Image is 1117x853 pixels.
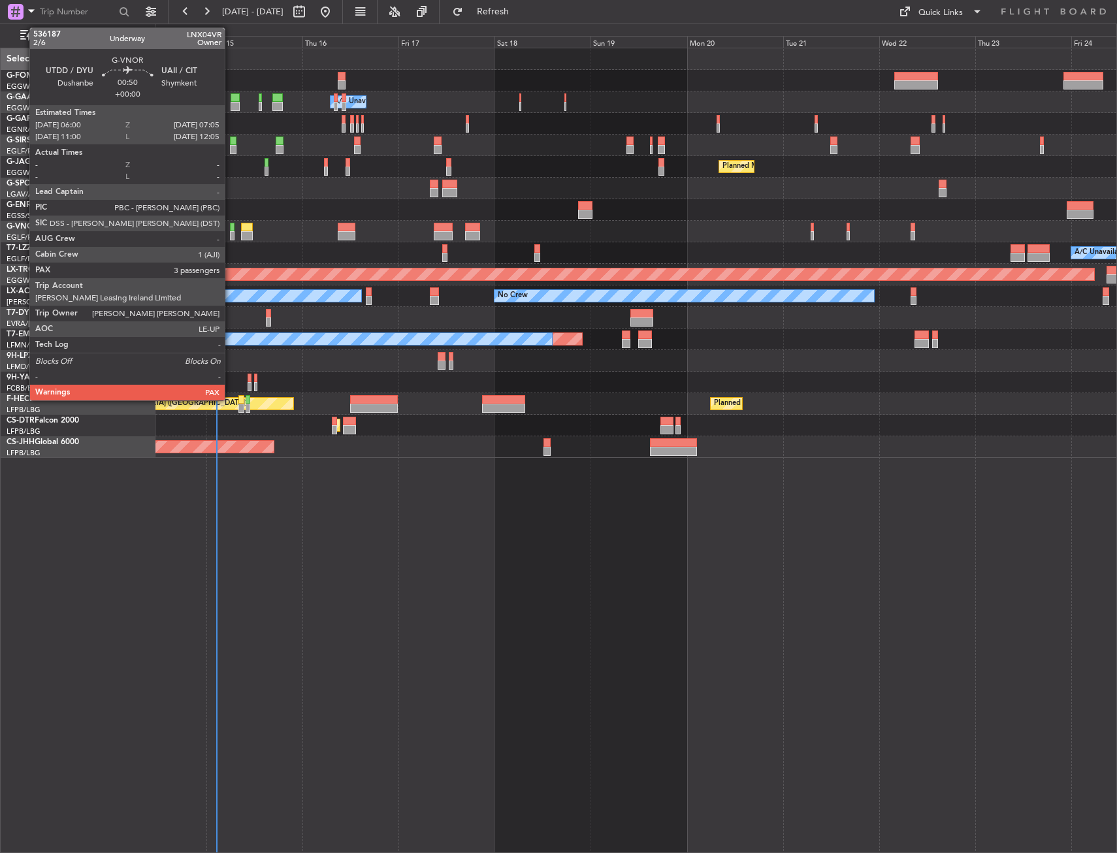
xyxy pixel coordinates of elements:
[7,211,41,221] a: EGSS/STN
[7,417,79,425] a: CS-DTRFalcon 2000
[110,36,206,48] div: Tue 14
[714,394,920,413] div: Planned Maint [GEOGRAPHIC_DATA] ([GEOGRAPHIC_DATA])
[7,180,76,187] a: G-SPCYLegacy 650
[7,266,76,274] a: LX-TROLegacy 650
[34,31,138,40] span: Only With Activity
[222,6,283,18] span: [DATE] - [DATE]
[7,137,31,144] span: G-SIRS
[7,244,33,252] span: T7-LZZI
[494,36,591,48] div: Sat 18
[7,168,46,178] a: EGGW/LTN
[334,92,388,112] div: A/C Unavailable
[7,438,35,446] span: CS-JHH
[7,115,114,123] a: G-GARECessna Citation XLS+
[7,103,46,113] a: EGGW/LTN
[7,297,84,307] a: [PERSON_NAME]/QSA
[7,223,95,231] a: G-VNORChallenger 650
[7,319,88,329] a: EVRA/[PERSON_NAME]
[7,72,84,80] a: G-FOMOGlobal 6000
[975,36,1071,48] div: Thu 23
[302,36,398,48] div: Thu 16
[7,405,40,415] a: LFPB/LBG
[7,287,37,295] span: LX-AOA
[7,374,80,381] a: 9H-YAAGlobal 5000
[7,189,42,199] a: LGAV/ATH
[687,36,783,48] div: Mon 20
[446,1,525,22] button: Refresh
[7,352,33,360] span: 9H-LPZ
[7,125,46,135] a: EGNR/CEG
[161,92,184,112] div: Owner
[7,201,81,209] a: G-ENRGPraetor 600
[7,201,37,209] span: G-ENRG
[7,254,40,264] a: EGLF/FAB
[7,244,77,252] a: T7-LZZIPraetor 600
[7,276,46,285] a: EGGW/LTN
[7,352,74,360] a: 9H-LPZLegacy 500
[918,7,963,20] div: Quick Links
[722,157,928,176] div: Planned Maint [GEOGRAPHIC_DATA] ([GEOGRAPHIC_DATA])
[7,362,44,372] a: LFMD/CEQ
[7,115,37,123] span: G-GARE
[879,36,975,48] div: Wed 22
[7,93,114,101] a: G-GAALCessna Citation XLS+
[7,137,82,144] a: G-SIRSCitation Excel
[7,72,40,80] span: G-FOMO
[7,426,40,436] a: LFPB/LBG
[14,25,142,46] button: Only With Activity
[498,286,528,306] div: No Crew
[7,266,35,274] span: LX-TRO
[158,26,180,37] div: [DATE]
[7,330,86,338] a: T7-EMIHawker 900XP
[7,383,41,393] a: FCBB/BZV
[7,158,37,166] span: G-JAGA
[7,340,45,350] a: LFMN/NCE
[206,36,302,48] div: Wed 15
[7,180,35,187] span: G-SPCY
[7,287,100,295] a: LX-AOACitation Mustang
[7,223,39,231] span: G-VNOR
[7,82,46,91] a: EGGW/LTN
[398,36,494,48] div: Fri 17
[7,309,92,317] a: T7-DYNChallenger 604
[7,417,35,425] span: CS-DTR
[7,330,32,338] span: T7-EMI
[7,374,36,381] span: 9H-YAA
[7,448,40,458] a: LFPB/LBG
[466,7,521,16] span: Refresh
[7,309,36,317] span: T7-DYN
[7,438,79,446] a: CS-JHHGlobal 6000
[7,93,37,101] span: G-GAAL
[783,36,879,48] div: Tue 21
[591,36,687,48] div: Sun 19
[7,395,35,403] span: F-HECD
[7,158,82,166] a: G-JAGAPhenom 300
[7,233,40,242] a: EGLF/FAB
[40,2,115,22] input: Trip Number
[892,1,989,22] button: Quick Links
[7,146,40,156] a: EGLF/FAB
[7,395,71,403] a: F-HECDFalcon 7X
